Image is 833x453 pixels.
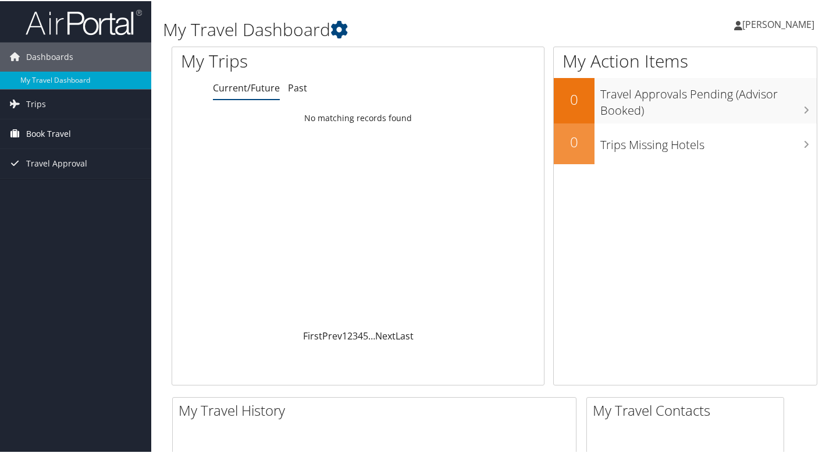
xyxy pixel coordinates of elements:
a: First [303,328,322,341]
a: 1 [342,328,347,341]
h3: Travel Approvals Pending (Advisor Booked) [600,79,817,118]
a: 2 [347,328,353,341]
img: airportal-logo.png [26,8,142,35]
span: Trips [26,89,46,118]
a: 4 [358,328,363,341]
span: Travel Approval [26,148,87,177]
h1: My Action Items [554,48,817,72]
a: 3 [353,328,358,341]
a: Next [375,328,396,341]
a: Prev [322,328,342,341]
span: [PERSON_NAME] [742,17,814,30]
a: Current/Future [213,80,280,93]
span: Book Travel [26,118,71,147]
h2: 0 [554,89,595,108]
h2: My Travel History [179,399,576,419]
a: Last [396,328,414,341]
h1: My Trips [181,48,380,72]
a: 5 [363,328,368,341]
span: Dashboards [26,41,73,70]
h3: Trips Missing Hotels [600,130,817,152]
a: 0Trips Missing Hotels [554,122,817,163]
a: [PERSON_NAME] [734,6,826,41]
h2: 0 [554,131,595,151]
td: No matching records found [172,107,544,128]
span: … [368,328,375,341]
h1: My Travel Dashboard [163,16,605,41]
a: Past [288,80,307,93]
a: 0Travel Approvals Pending (Advisor Booked) [554,77,817,122]
h2: My Travel Contacts [593,399,784,419]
